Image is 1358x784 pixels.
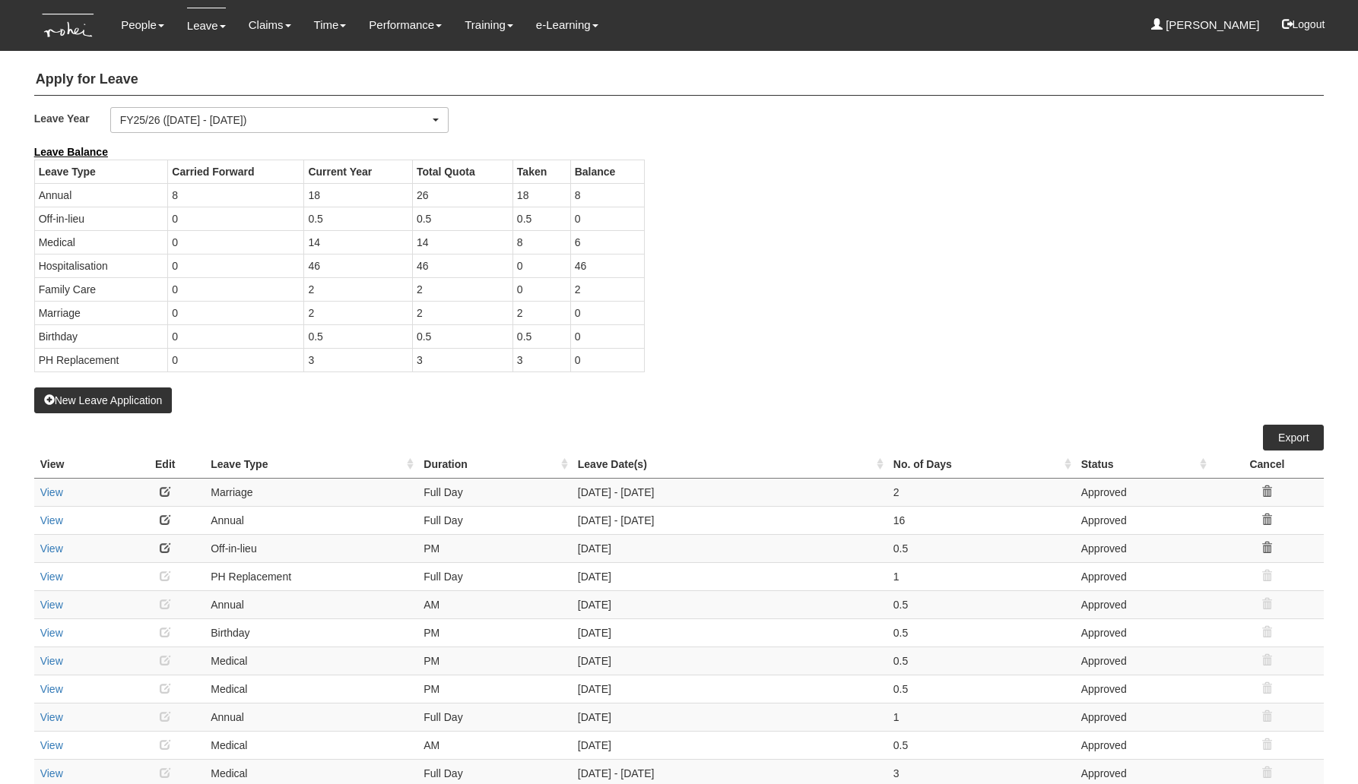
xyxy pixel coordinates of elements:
h4: Apply for Leave [34,65,1325,96]
td: Off-in-lieu [205,534,417,562]
a: Time [314,8,347,43]
td: [DATE] - [DATE] [572,506,887,534]
td: Hospitalisation [34,254,168,277]
td: Approved [1075,703,1210,731]
td: [DATE] - [DATE] [572,478,887,506]
td: 0 [570,301,644,324]
td: 0.5 [412,324,512,348]
a: View [40,486,63,498]
label: Leave Year [34,107,110,129]
td: [DATE] [572,590,887,618]
td: Marriage [34,301,168,324]
td: [DATE] [572,562,887,590]
a: View [40,711,63,723]
td: 0 [512,254,570,277]
td: 0.5 [412,207,512,230]
a: Leave [187,8,226,43]
th: Edit [125,450,205,479]
td: 0.5 [512,324,570,348]
a: [PERSON_NAME] [1151,8,1260,43]
td: [DATE] [572,703,887,731]
td: Approved [1075,562,1210,590]
td: Approved [1075,590,1210,618]
th: Status : activate to sort column ascending [1075,450,1210,479]
td: Medical [205,646,417,675]
td: 0.5 [887,590,1075,618]
td: 46 [412,254,512,277]
td: 2 [512,301,570,324]
th: Current Year [304,160,413,183]
td: 6 [570,230,644,254]
button: Logout [1271,6,1336,43]
td: [DATE] [572,618,887,646]
td: 1 [887,703,1075,731]
td: 0 [570,324,644,348]
td: Annual [205,506,417,534]
td: PH Replacement [205,562,417,590]
td: PM [417,646,572,675]
td: 0.5 [887,534,1075,562]
td: Full Day [417,478,572,506]
td: 8 [512,230,570,254]
td: Birthday [205,618,417,646]
td: PH Replacement [34,348,168,371]
th: Cancel [1210,450,1325,479]
a: View [40,655,63,667]
td: 0 [570,207,644,230]
td: 3 [512,348,570,371]
td: 2 [570,277,644,301]
td: 3 [304,348,413,371]
a: Claims [249,8,291,43]
td: Full Day [417,562,572,590]
th: Total Quota [412,160,512,183]
th: Leave Type [34,160,168,183]
td: 0 [168,348,304,371]
td: 0 [168,301,304,324]
td: 0 [168,277,304,301]
td: 2 [304,301,413,324]
td: 46 [570,254,644,277]
td: [DATE] [572,731,887,759]
td: Full Day [417,703,572,731]
td: 0.5 [304,324,413,348]
td: 0.5 [887,675,1075,703]
td: 0 [168,324,304,348]
a: View [40,599,63,611]
td: 8 [168,183,304,207]
th: View [34,450,126,479]
td: Medical [205,731,417,759]
td: 1 [887,562,1075,590]
td: 0.5 [304,207,413,230]
a: Performance [369,8,442,43]
th: Leave Date(s) : activate to sort column ascending [572,450,887,479]
td: Marriage [205,478,417,506]
td: PM [417,534,572,562]
td: Annual [34,183,168,207]
td: AM [417,731,572,759]
td: Medical [34,230,168,254]
a: View [40,627,63,639]
td: 2 [412,277,512,301]
td: Approved [1075,731,1210,759]
th: Carried Forward [168,160,304,183]
th: No. of Days : activate to sort column ascending [887,450,1075,479]
a: View [40,514,63,526]
td: 0 [168,207,304,230]
a: View [40,571,63,583]
button: New Leave Application [34,387,173,413]
a: View [40,683,63,695]
td: 16 [887,506,1075,534]
td: 0 [168,230,304,254]
td: Medical [205,675,417,703]
td: Family Care [34,277,168,301]
td: Approved [1075,534,1210,562]
td: Approved [1075,618,1210,646]
td: PM [417,675,572,703]
td: 0 [512,277,570,301]
b: Leave Balance [34,146,108,158]
td: 26 [412,183,512,207]
td: 14 [412,230,512,254]
a: Export [1263,425,1324,450]
th: Balance [570,160,644,183]
td: 0.5 [887,618,1075,646]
